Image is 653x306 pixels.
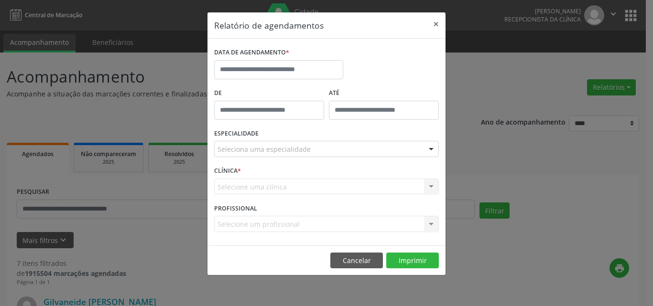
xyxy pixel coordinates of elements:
label: DATA DE AGENDAMENTO [214,45,289,60]
span: Seleciona uma especialidade [218,144,311,154]
button: Close [426,12,446,36]
button: Cancelar [330,253,383,269]
h5: Relatório de agendamentos [214,19,324,32]
label: ESPECIALIDADE [214,127,259,141]
label: De [214,86,324,101]
label: PROFISSIONAL [214,201,257,216]
button: Imprimir [386,253,439,269]
label: ATÉ [329,86,439,101]
label: CLÍNICA [214,164,241,179]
